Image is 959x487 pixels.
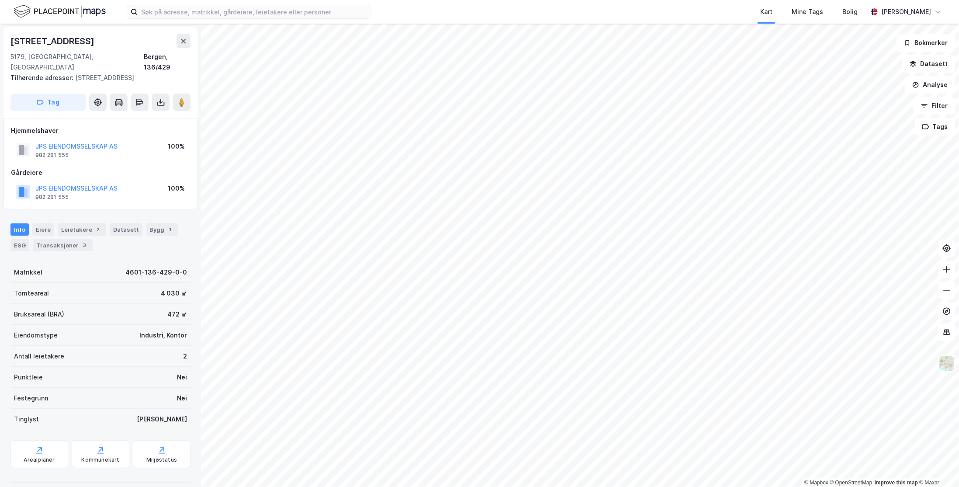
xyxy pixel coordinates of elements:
[81,456,119,463] div: Kommunekart
[905,76,956,94] button: Analyse
[32,223,54,236] div: Eiere
[10,52,144,73] div: 5179, [GEOGRAPHIC_DATA], [GEOGRAPHIC_DATA]
[14,267,42,278] div: Matrikkel
[10,73,183,83] div: [STREET_ADDRESS]
[938,355,955,372] img: Z
[14,309,64,320] div: Bruksareal (BRA)
[139,330,187,341] div: Industri, Kontor
[804,480,828,486] a: Mapbox
[897,34,956,52] button: Bokmerker
[33,239,93,251] div: Transaksjoner
[14,4,106,19] img: logo.f888ab2527a4732fd821a326f86c7f29.svg
[146,223,178,236] div: Bygg
[14,372,43,383] div: Punktleie
[183,351,187,362] div: 2
[168,141,185,152] div: 100%
[146,456,177,463] div: Miljøstatus
[137,414,187,424] div: [PERSON_NAME]
[125,267,187,278] div: 4601-136-429-0-0
[10,94,86,111] button: Tag
[14,330,58,341] div: Eiendomstype
[10,239,29,251] div: ESG
[11,125,190,136] div: Hjemmelshaver
[110,223,142,236] div: Datasett
[177,372,187,383] div: Nei
[881,7,931,17] div: [PERSON_NAME]
[10,74,75,81] span: Tilhørende adresser:
[792,7,823,17] div: Mine Tags
[830,480,872,486] a: OpenStreetMap
[902,55,956,73] button: Datasett
[24,456,55,463] div: Arealplaner
[10,34,96,48] div: [STREET_ADDRESS]
[914,97,956,115] button: Filter
[875,480,918,486] a: Improve this map
[167,309,187,320] div: 472 ㎡
[177,393,187,404] div: Nei
[14,414,39,424] div: Tinglyst
[915,445,959,487] iframe: Chat Widget
[10,223,29,236] div: Info
[14,351,64,362] div: Antall leietakere
[842,7,858,17] div: Bolig
[35,194,69,201] div: 982 281 555
[760,7,772,17] div: Kart
[166,225,175,234] div: 1
[94,225,103,234] div: 2
[161,288,187,299] div: 4 030 ㎡
[14,393,48,404] div: Festegrunn
[168,183,185,194] div: 100%
[915,118,956,136] button: Tags
[58,223,106,236] div: Leietakere
[144,52,190,73] div: Bergen, 136/429
[11,167,190,178] div: Gårdeiere
[14,288,49,299] div: Tomteareal
[80,241,89,250] div: 3
[35,152,69,159] div: 982 281 555
[138,5,371,18] input: Søk på adresse, matrikkel, gårdeiere, leietakere eller personer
